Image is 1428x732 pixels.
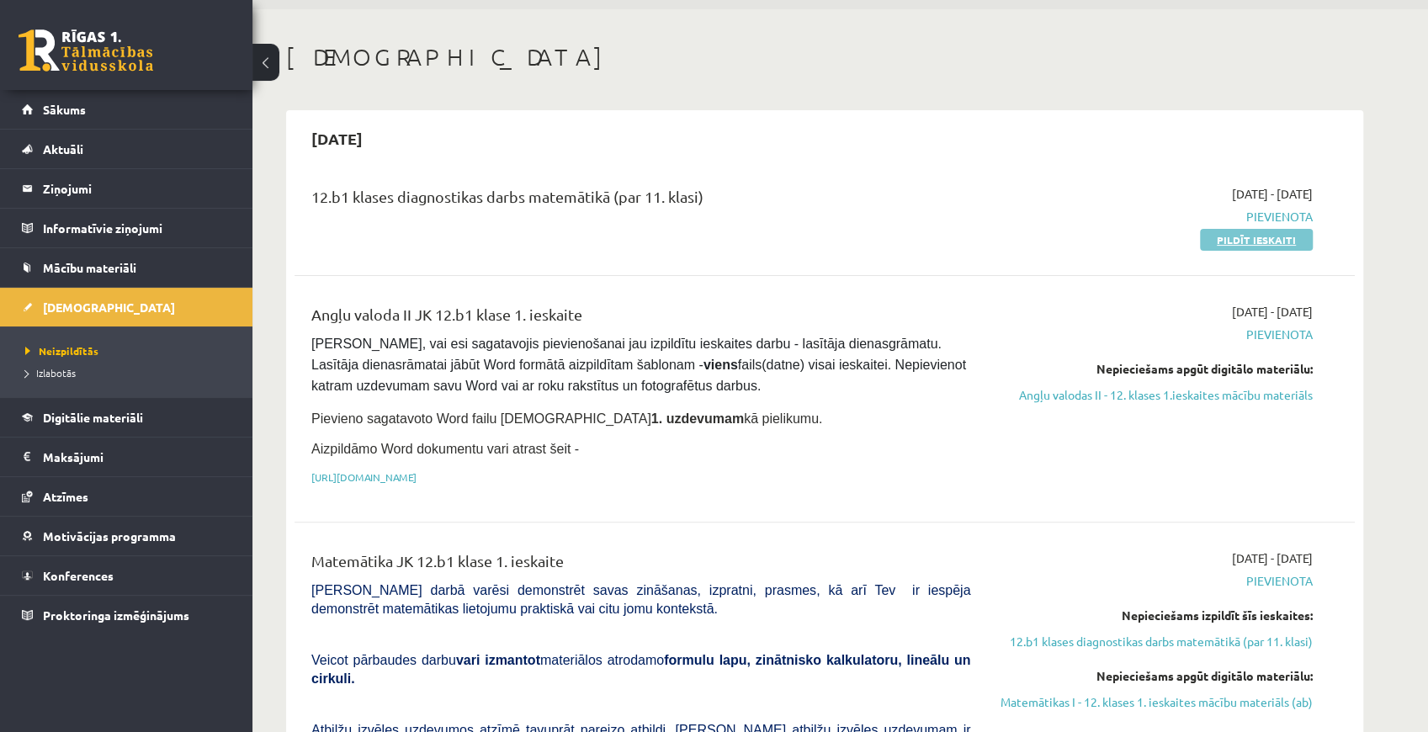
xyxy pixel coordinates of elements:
h2: [DATE] [295,119,380,158]
span: Sākums [43,102,86,117]
strong: 1. uzdevumam [651,411,744,426]
a: Digitālie materiāli [22,398,231,437]
span: Pievienota [995,572,1313,590]
a: Konferences [22,556,231,595]
span: Aizpildāmo Word dokumentu vari atrast šeit - [311,442,579,456]
b: formulu lapu, zinātnisko kalkulatoru, lineālu un cirkuli. [311,653,970,686]
span: Veicot pārbaudes darbu materiālos atrodamo [311,653,970,686]
div: Angļu valoda II JK 12.b1 klase 1. ieskaite [311,303,970,334]
span: Neizpildītās [25,344,98,358]
span: Mācību materiāli [43,260,136,275]
div: Nepieciešams izpildīt šīs ieskaites: [995,607,1313,624]
div: Nepieciešams apgūt digitālo materiālu: [995,360,1313,378]
a: Proktoringa izmēģinājums [22,596,231,634]
div: 12.b1 klases diagnostikas darbs matemātikā (par 11. klasi) [311,185,970,216]
a: Informatīvie ziņojumi [22,209,231,247]
a: Mācību materiāli [22,248,231,287]
legend: Ziņojumi [43,169,231,208]
span: [DATE] - [DATE] [1232,549,1313,567]
div: Matemātika JK 12.b1 klase 1. ieskaite [311,549,970,581]
a: Maksājumi [22,438,231,476]
span: Motivācijas programma [43,528,176,544]
a: Neizpildītās [25,343,236,358]
strong: viens [703,358,738,372]
a: Izlabotās [25,365,236,380]
span: Pievienota [995,208,1313,225]
a: [URL][DOMAIN_NAME] [311,470,417,484]
span: Konferences [43,568,114,583]
legend: Informatīvie ziņojumi [43,209,231,247]
span: Atzīmes [43,489,88,504]
a: Atzīmes [22,477,231,516]
span: Pievienota [995,326,1313,343]
span: [PERSON_NAME] darbā varēsi demonstrēt savas zināšanas, izpratni, prasmes, kā arī Tev ir iespēja d... [311,583,970,616]
span: Izlabotās [25,366,76,379]
legend: Maksājumi [43,438,231,476]
span: [DEMOGRAPHIC_DATA] [43,300,175,315]
span: [DATE] - [DATE] [1232,185,1313,203]
span: [PERSON_NAME], vai esi sagatavojis pievienošanai jau izpildītu ieskaites darbu - lasītāja dienasg... [311,337,969,393]
span: [DATE] - [DATE] [1232,303,1313,321]
span: Proktoringa izmēģinājums [43,607,189,623]
a: [DEMOGRAPHIC_DATA] [22,288,231,326]
span: Aktuāli [43,141,83,156]
a: Aktuāli [22,130,231,168]
a: Sākums [22,90,231,129]
a: Ziņojumi [22,169,231,208]
a: Rīgas 1. Tālmācības vidusskola [19,29,153,72]
a: Angļu valodas II - 12. klases 1.ieskaites mācību materiāls [995,386,1313,404]
b: vari izmantot [456,653,540,667]
a: Pildīt ieskaiti [1200,229,1313,251]
span: Digitālie materiāli [43,410,143,425]
h1: [DEMOGRAPHIC_DATA] [286,43,1363,72]
a: 12.b1 klases diagnostikas darbs matemātikā (par 11. klasi) [995,633,1313,650]
div: Nepieciešams apgūt digitālo materiālu: [995,667,1313,685]
a: Motivācijas programma [22,517,231,555]
span: Pievieno sagatavoto Word failu [DEMOGRAPHIC_DATA] kā pielikumu. [311,411,822,426]
a: Matemātikas I - 12. klases 1. ieskaites mācību materiāls (ab) [995,693,1313,711]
